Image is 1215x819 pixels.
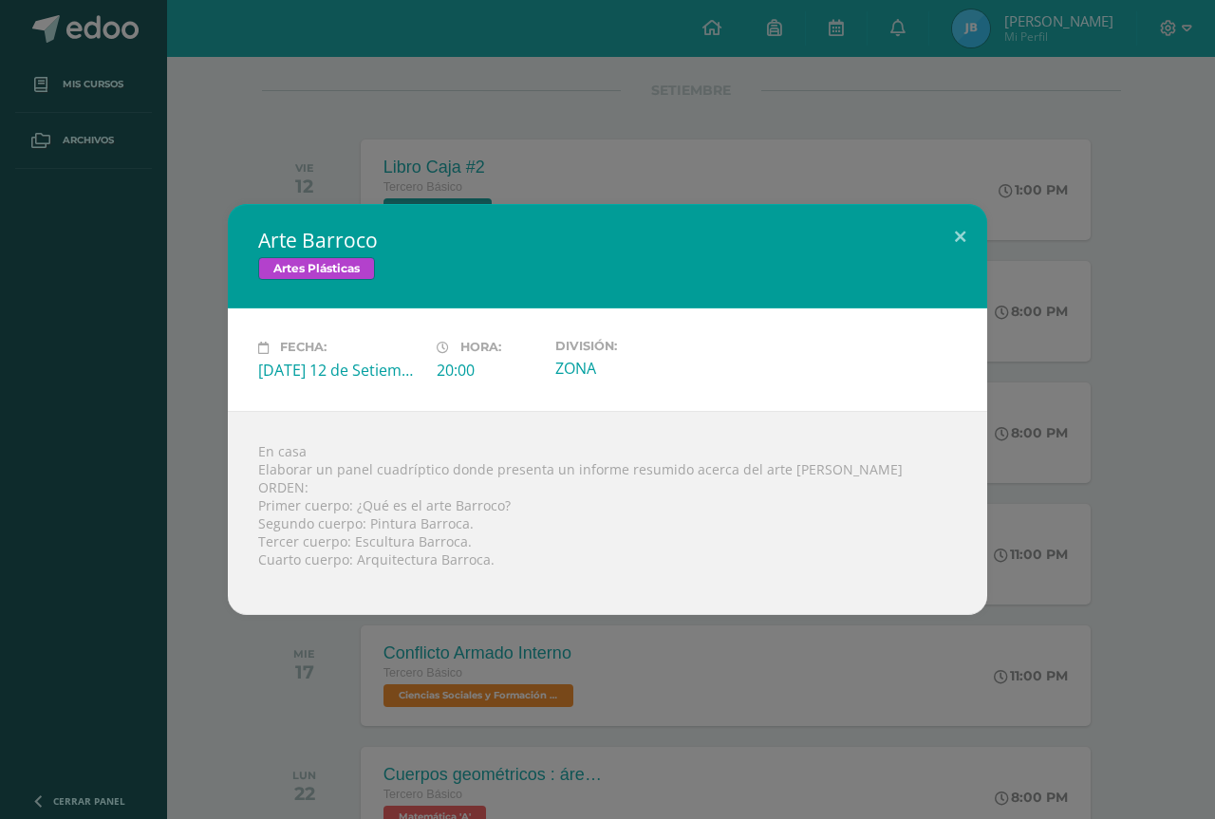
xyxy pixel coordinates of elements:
[437,360,540,381] div: 20:00
[555,339,719,353] label: División:
[555,358,719,379] div: ZONA
[258,227,957,253] h2: Arte Barroco
[460,341,501,355] span: Hora:
[258,257,375,280] span: Artes Plásticas
[933,204,987,269] button: Close (Esc)
[258,360,421,381] div: [DATE] 12 de Setiembre
[228,411,987,615] div: En casa Elaborar un panel cuadríptico donde presenta un informe resumido acerca del arte [PERSON_...
[280,341,327,355] span: Fecha:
